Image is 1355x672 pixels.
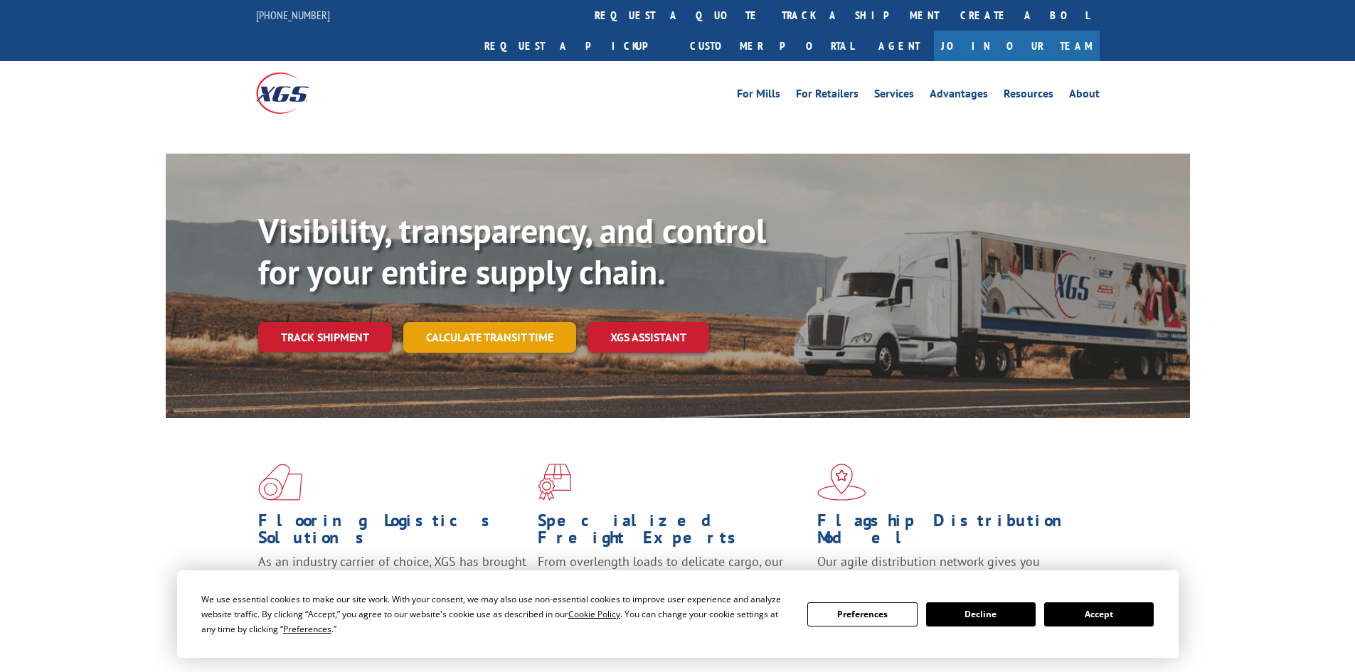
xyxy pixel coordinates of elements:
[737,88,780,104] a: For Mills
[926,602,1036,626] button: Decline
[588,322,709,353] a: XGS ASSISTANT
[1069,88,1100,104] a: About
[201,592,790,636] div: We use essential cookies to make our site work. With your consent, we may also use non-essential ...
[177,570,1179,658] div: Cookie Consent Prompt
[256,8,330,22] a: [PHONE_NUMBER]
[807,602,917,626] button: Preferences
[283,623,331,635] span: Preferences
[258,322,392,352] a: Track shipment
[568,608,620,620] span: Cookie Policy
[258,464,302,501] img: xgs-icon-total-supply-chain-intelligence-red
[538,512,807,553] h1: Specialized Freight Experts
[817,512,1086,553] h1: Flagship Distribution Model
[679,31,864,61] a: Customer Portal
[817,553,1079,587] span: Our agile distribution network gives you nationwide inventory management on demand.
[1004,88,1053,104] a: Resources
[474,31,679,61] a: Request a pickup
[538,553,807,617] p: From overlength loads to delicate cargo, our experienced staff knows the best way to move your fr...
[403,322,576,353] a: Calculate transit time
[538,464,571,501] img: xgs-icon-focused-on-flooring-red
[1044,602,1154,626] button: Accept
[796,88,859,104] a: For Retailers
[817,464,866,501] img: xgs-icon-flagship-distribution-model-red
[864,31,934,61] a: Agent
[934,31,1100,61] a: Join Our Team
[874,88,914,104] a: Services
[930,88,988,104] a: Advantages
[258,553,526,604] span: As an industry carrier of choice, XGS has brought innovation and dedication to flooring logistics...
[258,208,766,294] b: Visibility, transparency, and control for your entire supply chain.
[258,512,527,553] h1: Flooring Logistics Solutions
